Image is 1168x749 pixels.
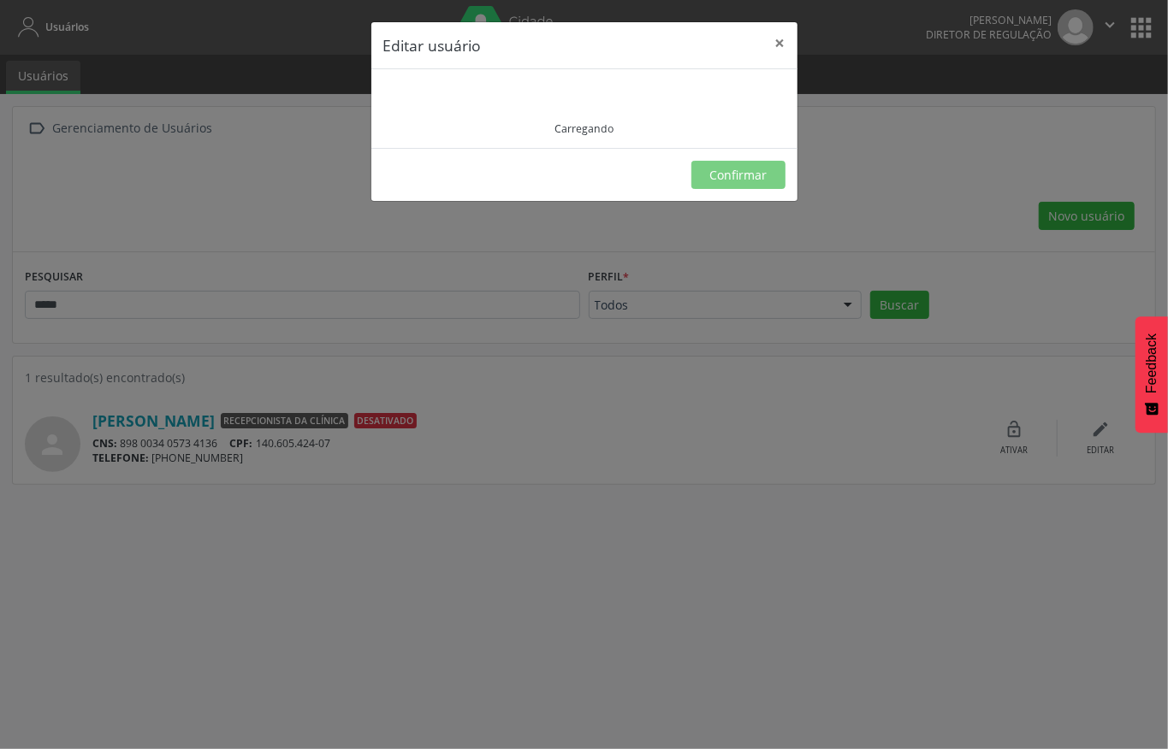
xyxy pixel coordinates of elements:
button: Close [763,22,797,64]
button: Confirmar [691,161,786,190]
h5: Editar usuário [383,34,482,56]
span: Confirmar [709,167,767,183]
div: Carregando [554,121,614,136]
button: Feedback - Mostrar pesquisa [1135,316,1168,433]
span: Feedback [1144,333,1159,393]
